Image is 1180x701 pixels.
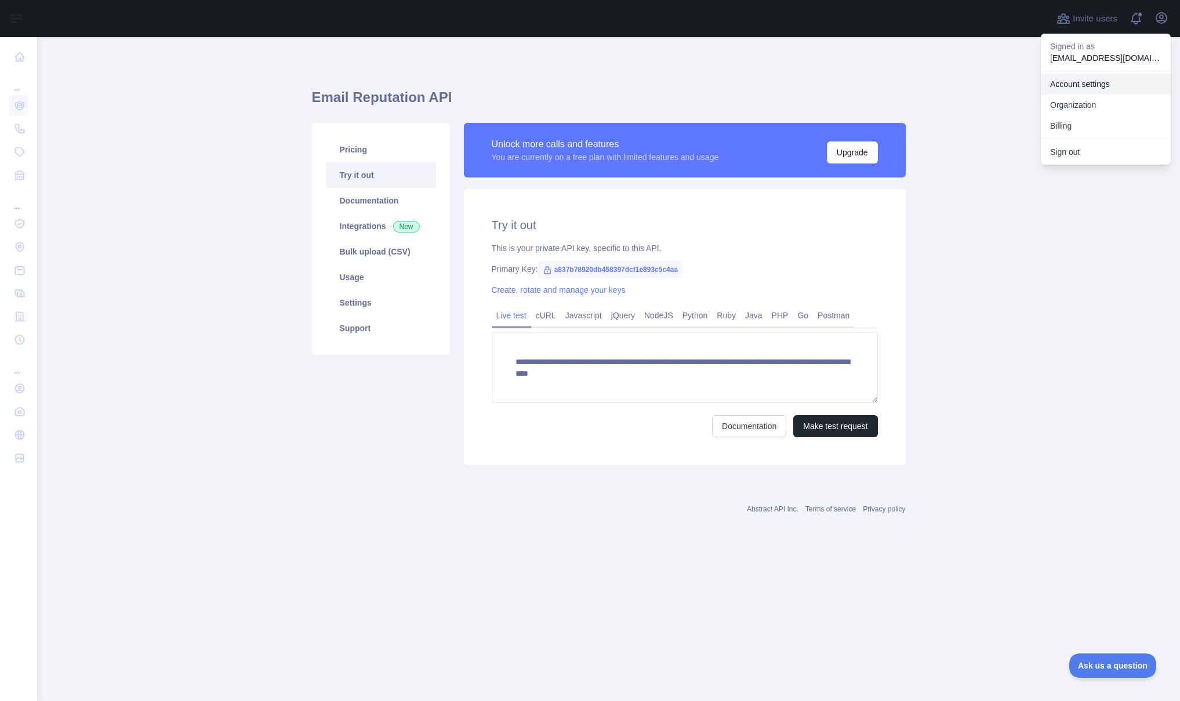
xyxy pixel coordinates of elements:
[712,415,786,437] a: Documentation
[1041,95,1171,115] a: Organization
[561,306,607,325] a: Javascript
[9,188,28,211] div: ...
[712,306,740,325] a: Ruby
[492,151,719,163] div: You are currently on a free plan with limited features and usage
[827,141,878,164] button: Upgrade
[326,315,436,341] a: Support
[1054,9,1120,28] button: Invite users
[312,88,906,116] h1: Email Reputation API
[640,306,678,325] a: NodeJS
[793,415,877,437] button: Make test request
[492,285,626,295] a: Create, rotate and manage your keys
[9,70,28,93] div: ...
[9,353,28,376] div: ...
[492,306,531,325] a: Live test
[1073,12,1117,26] span: Invite users
[492,242,878,254] div: This is your private API key, specific to this API.
[326,162,436,188] a: Try it out
[531,306,561,325] a: cURL
[538,261,683,278] span: a837b78920db458397dcf1e893c5c4aa
[863,505,905,513] a: Privacy policy
[492,137,719,151] div: Unlock more calls and features
[805,505,856,513] a: Terms of service
[326,188,436,213] a: Documentation
[1069,653,1157,678] iframe: Toggle Customer Support
[740,306,767,325] a: Java
[607,306,640,325] a: jQuery
[793,306,813,325] a: Go
[326,290,436,315] a: Settings
[326,137,436,162] a: Pricing
[1041,141,1171,162] button: Sign out
[492,217,878,233] h2: Try it out
[813,306,854,325] a: Postman
[1041,74,1171,95] a: Account settings
[678,306,713,325] a: Python
[1050,52,1161,64] p: [EMAIL_ADDRESS][DOMAIN_NAME]
[747,505,798,513] a: Abstract API Inc.
[326,213,436,239] a: Integrations New
[767,306,793,325] a: PHP
[1050,41,1161,52] p: Signed in as
[393,221,420,233] span: New
[326,264,436,290] a: Usage
[492,263,878,275] div: Primary Key:
[326,239,436,264] a: Bulk upload (CSV)
[1041,115,1171,136] button: Billing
